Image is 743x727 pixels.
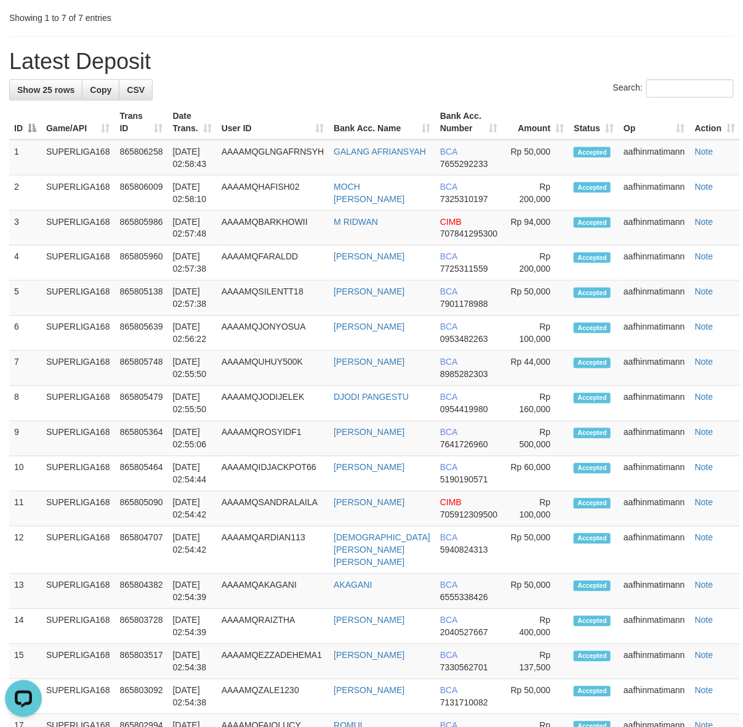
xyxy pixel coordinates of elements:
[9,421,41,457] td: 9
[115,457,168,492] td: 865805464
[168,105,217,140] th: Date Trans.: activate to sort column ascending
[440,615,457,625] span: BCA
[619,457,690,492] td: aafhinmatimann
[9,140,41,176] td: 1
[619,574,690,609] td: aafhinmatimann
[41,574,115,609] td: SUPERLIGA168
[574,428,611,439] span: Accepted
[168,457,217,492] td: [DATE] 02:54:44
[115,176,168,211] td: 865806009
[168,644,217,680] td: [DATE] 02:54:38
[619,421,690,457] td: aafhinmatimann
[502,644,569,680] td: Rp 137,500
[217,351,329,386] td: AAAAMQUHUY500K
[440,299,488,309] span: Copy 7901178988 to clipboard
[217,527,329,574] td: AAAAMQARDIAN113
[115,246,168,281] td: 865805960
[115,386,168,421] td: 865805479
[41,386,115,421] td: SUPERLIGA168
[41,316,115,351] td: SUPERLIGA168
[41,527,115,574] td: SUPERLIGA168
[695,580,713,590] a: Note
[440,580,457,590] span: BCA
[115,574,168,609] td: 865804382
[115,281,168,316] td: 865805138
[695,651,713,660] a: Note
[619,176,690,211] td: aafhinmatimann
[440,287,457,297] span: BCA
[695,322,713,332] a: Note
[502,527,569,574] td: Rp 50,000
[613,79,734,98] label: Search:
[502,211,569,246] td: Rp 94,000
[502,351,569,386] td: Rp 44,000
[334,615,404,625] a: [PERSON_NAME]
[9,386,41,421] td: 8
[619,140,690,176] td: aafhinmatimann
[574,616,611,627] span: Accepted
[619,351,690,386] td: aafhinmatimann
[619,386,690,421] td: aafhinmatimann
[502,105,569,140] th: Amount: activate to sort column ascending
[9,176,41,211] td: 2
[440,335,488,344] span: Copy 0953482263 to clipboard
[334,147,426,156] a: GALANG AFRIANSYAH
[115,609,168,644] td: 865803728
[9,211,41,246] td: 3
[695,217,713,227] a: Note
[440,663,488,673] span: Copy 7330562701 to clipboard
[41,105,115,140] th: Game/API: activate to sort column ascending
[41,492,115,527] td: SUPERLIGA168
[115,421,168,457] td: 865805364
[17,85,74,95] span: Show 25 rows
[619,211,690,246] td: aafhinmatimann
[502,316,569,351] td: Rp 100,000
[168,574,217,609] td: [DATE] 02:54:39
[9,644,41,680] td: 15
[217,281,329,316] td: AAAAMQSILENTT18
[440,463,457,473] span: BCA
[502,680,569,715] td: Rp 50,000
[440,182,457,192] span: BCA
[334,533,430,567] a: [DEMOGRAPHIC_DATA][PERSON_NAME] [PERSON_NAME]
[217,492,329,527] td: AAAAMQSANDRALAILA
[502,281,569,316] td: Rp 50,000
[574,253,611,263] span: Accepted
[115,140,168,176] td: 865806258
[168,680,217,715] td: [DATE] 02:54:38
[435,105,502,140] th: Bank Acc. Number: activate to sort column ascending
[440,593,488,603] span: Copy 6555338426 to clipboard
[440,428,457,437] span: BCA
[168,140,217,176] td: [DATE] 02:58:43
[574,358,611,368] span: Accepted
[502,421,569,457] td: Rp 500,000
[334,463,404,473] a: [PERSON_NAME]
[502,176,569,211] td: Rp 200,000
[502,457,569,492] td: Rp 60,000
[334,580,372,590] a: AKAGANI
[115,527,168,574] td: 865804707
[41,644,115,680] td: SUPERLIGA168
[9,105,41,140] th: ID: activate to sort column descending
[9,316,41,351] td: 6
[695,357,713,367] a: Note
[440,322,457,332] span: BCA
[217,140,329,176] td: AAAAMQGLNGAFRNSYH
[9,49,734,74] h1: Latest Deposit
[168,351,217,386] td: [DATE] 02:55:50
[440,159,488,169] span: Copy 7655292233 to clipboard
[440,147,457,156] span: BCA
[82,79,119,100] a: Copy
[334,498,404,508] a: [PERSON_NAME]
[574,147,611,158] span: Accepted
[41,421,115,457] td: SUPERLIGA168
[695,463,713,473] a: Note
[440,651,457,660] span: BCA
[440,217,462,227] span: CIMB
[168,281,217,316] td: [DATE] 02:57:38
[695,533,713,543] a: Note
[440,533,457,543] span: BCA
[440,264,488,274] span: Copy 7725311559 to clipboard
[168,176,217,211] td: [DATE] 02:58:10
[9,246,41,281] td: 4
